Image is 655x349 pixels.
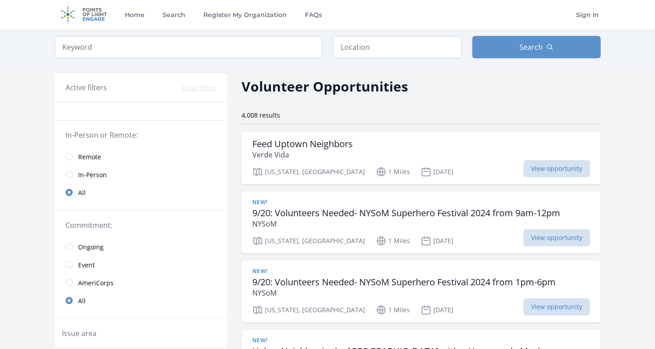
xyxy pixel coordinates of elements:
[333,36,462,58] input: Location
[66,220,216,231] legend: Commitment:
[78,297,86,305] span: All
[242,192,601,253] a: New! 9/20: Volunteers Needed- NYSoM Superhero Festival 2024 from 9am-12pm NYSoM [US_STATE], [GEOG...
[252,218,560,229] p: NYSoM
[252,166,365,177] p: [US_STATE], [GEOGRAPHIC_DATA]
[66,130,216,140] legend: In-Person or Remote:
[242,261,601,323] a: New! 9/20: Volunteers Needed- NYSoM Superhero Festival 2024 from 1pm-6pm NYSoM [US_STATE], [GEOGR...
[78,261,95,270] span: Event
[376,305,410,315] p: 1 Miles
[78,243,104,252] span: Ongoing
[252,149,353,160] p: Verde Vida
[523,229,590,246] span: View opportunity
[252,139,353,149] h3: Feed Uptown Neighbors
[472,36,601,58] button: Search
[421,236,453,246] p: [DATE]
[421,166,453,177] p: [DATE]
[376,166,410,177] p: 1 Miles
[242,131,601,184] a: Feed Uptown Neighbors Verde Vida [US_STATE], [GEOGRAPHIC_DATA] 1 Miles [DATE] View opportunity
[252,268,268,275] span: New!
[55,166,227,183] a: In-Person
[182,83,216,92] button: Clear filters
[519,42,543,52] span: Search
[252,199,268,206] span: New!
[55,148,227,166] a: Remote
[252,208,560,218] h3: 9/20: Volunteers Needed- NYSoM Superhero Festival 2024 from 9am-12pm
[78,188,86,197] span: All
[55,36,322,58] input: Keyword
[55,256,227,274] a: Event
[55,292,227,310] a: All
[523,298,590,315] span: View opportunity
[252,337,268,344] span: New!
[523,160,590,177] span: View opportunity
[78,279,114,288] span: AmeriCorps
[55,183,227,201] a: All
[252,305,365,315] p: [US_STATE], [GEOGRAPHIC_DATA]
[252,288,556,298] p: NYSoM
[66,82,107,93] h3: Active filters
[252,236,365,246] p: [US_STATE], [GEOGRAPHIC_DATA]
[242,111,280,119] span: 4,008 results
[78,170,107,179] span: In-Person
[55,274,227,292] a: AmeriCorps
[421,305,453,315] p: [DATE]
[376,236,410,246] p: 1 Miles
[55,238,227,256] a: Ongoing
[62,328,97,339] legend: Issue area
[78,153,101,161] span: Remote
[242,76,408,96] h2: Volunteer Opportunities
[252,277,556,288] h3: 9/20: Volunteers Needed- NYSoM Superhero Festival 2024 from 1pm-6pm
